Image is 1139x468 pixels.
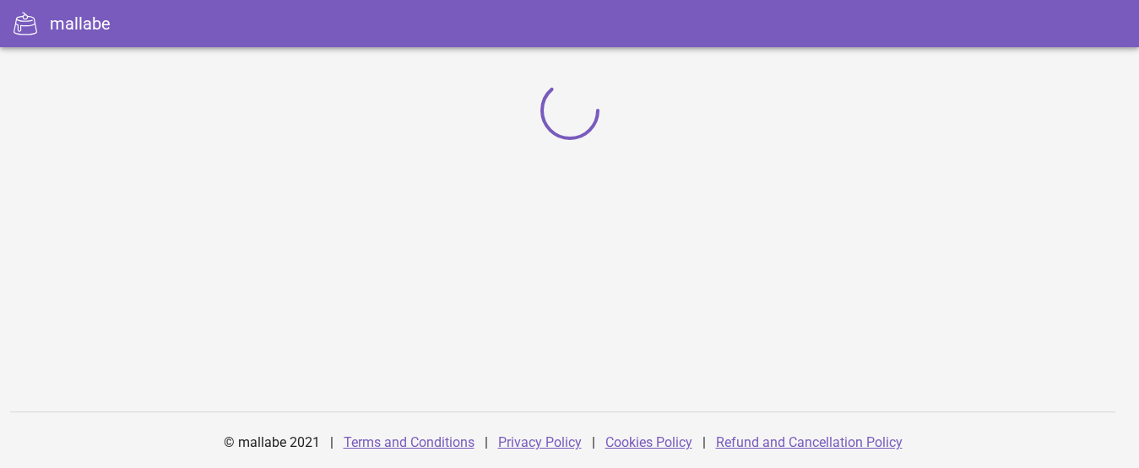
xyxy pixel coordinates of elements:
[214,422,330,463] div: © mallabe 2021
[344,434,475,450] a: Terms and Conditions
[605,434,692,450] a: Cookies Policy
[702,422,706,463] div: |
[716,434,903,450] a: Refund and Cancellation Policy
[485,422,488,463] div: |
[50,11,111,36] div: mallabe
[330,422,334,463] div: |
[592,422,595,463] div: |
[498,434,582,450] a: Privacy Policy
